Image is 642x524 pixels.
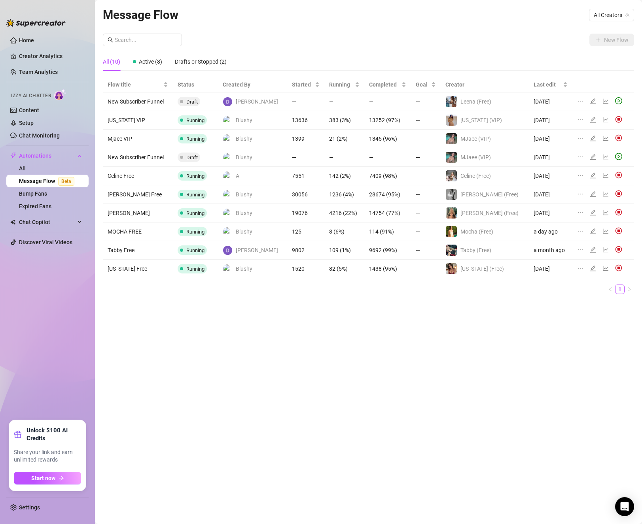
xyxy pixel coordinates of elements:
[236,246,278,254] span: [PERSON_NAME]
[186,192,205,198] span: Running
[31,475,55,481] span: Start now
[590,117,596,123] span: edit
[577,117,583,123] span: ellipsis
[615,134,622,141] img: svg%3e
[446,263,457,274] img: Georgia (Free)
[236,209,252,217] span: Blushy
[19,107,39,113] a: Content
[223,246,232,255] img: David Webb
[364,185,411,204] td: 28674 (95%)
[369,80,400,89] span: Completed
[529,185,572,204] td: [DATE]
[577,265,583,271] span: ellipsis
[602,154,609,160] span: line-chart
[529,130,572,148] td: [DATE]
[27,426,81,442] strong: Unlock $100 AI Credits
[19,50,82,62] a: Creator Analytics
[11,92,51,100] span: Izzy AI Chatter
[223,116,232,125] img: Blushy
[627,287,632,292] span: right
[529,222,572,241] td: a day ago
[411,130,441,148] td: —
[577,209,583,216] span: ellipsis
[577,154,583,160] span: ellipsis
[287,167,324,185] td: 7551
[103,6,178,24] article: Message Flow
[223,172,232,181] img: A
[14,430,22,438] span: gift
[529,260,572,278] td: [DATE]
[577,228,583,234] span: ellipsis
[602,98,609,104] span: line-chart
[446,133,457,144] img: MJaee (VIP)
[103,77,173,92] th: Flow title
[186,247,205,253] span: Running
[590,98,596,104] span: edit
[108,37,113,43] span: search
[19,178,78,184] a: Message FlowBeta
[577,247,583,253] span: ellipsis
[615,264,622,271] img: svg%3e
[19,120,34,126] a: Setup
[602,135,609,141] span: line-chart
[364,167,411,185] td: 7409 (98%)
[529,204,572,222] td: [DATE]
[606,285,615,294] button: left
[460,266,504,272] span: [US_STATE] (Free)
[10,153,17,159] span: thunderbolt
[175,57,227,66] div: Drafts or Stopped (2)
[411,167,441,185] td: —
[590,172,596,179] span: edit
[19,165,26,172] a: All
[103,204,173,222] td: [PERSON_NAME]
[186,266,205,272] span: Running
[411,111,441,130] td: —
[223,209,232,218] img: Blushy
[364,148,411,167] td: —
[58,177,74,186] span: Beta
[446,115,457,126] img: Georgia (VIP)
[460,98,491,105] span: Leena (Free)
[186,117,205,123] span: Running
[460,117,502,123] span: [US_STATE] (VIP)
[236,227,252,236] span: Blushy
[411,77,441,92] th: Goal
[186,210,205,216] span: Running
[186,99,198,105] span: Draft
[364,92,411,111] td: —
[324,167,364,185] td: 142 (2%)
[608,287,613,292] span: left
[324,111,364,130] td: 383 (3%)
[223,227,232,236] img: Blushy
[324,185,364,204] td: 1236 (4%)
[236,134,252,143] span: Blushy
[173,77,218,92] th: Status
[223,190,232,199] img: Blushy
[446,245,457,256] img: Tabby (Free)
[115,36,177,44] input: Search...
[615,172,622,179] img: svg%3e
[54,89,66,100] img: AI Chatter
[186,136,205,142] span: Running
[103,185,173,204] td: [PERSON_NAME] Free
[19,239,72,245] a: Discover Viral Videos
[324,204,364,222] td: 4216 (22%)
[19,69,58,75] a: Team Analytics
[625,285,634,294] button: right
[615,497,634,516] div: Open Intercom Messenger
[411,185,441,204] td: —
[364,222,411,241] td: 114 (91%)
[236,264,252,273] span: Blushy
[59,475,64,481] span: arrow-right
[364,241,411,260] td: 9692 (99%)
[446,226,457,237] img: Mocha (Free)
[324,148,364,167] td: —
[529,241,572,260] td: a month ago
[446,152,457,163] img: MJaee (VIP)
[364,130,411,148] td: 1345 (96%)
[590,265,596,271] span: edit
[19,190,47,197] a: Bump Fans
[446,96,457,107] img: Leena (Free)
[324,130,364,148] td: 21 (2%)
[529,167,572,185] td: [DATE]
